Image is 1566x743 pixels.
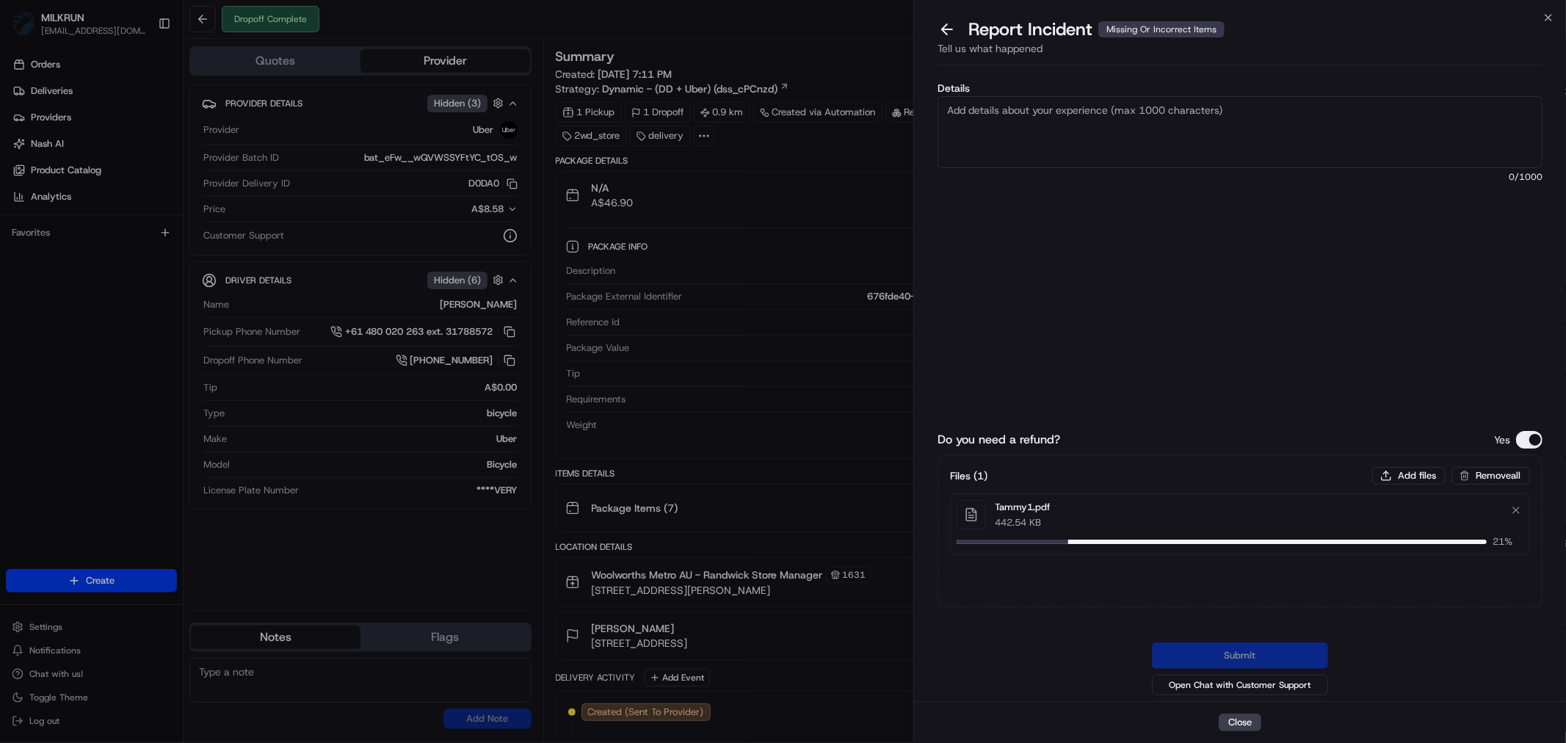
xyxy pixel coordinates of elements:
h3: Files ( 1 ) [950,468,987,483]
button: Close [1219,714,1261,731]
button: Removeall [1451,467,1530,485]
button: Add files [1372,467,1446,485]
div: Tell us what happened [938,41,1543,65]
button: Remove file [1506,500,1526,521]
label: Do you need a refund? [938,431,1060,449]
p: 442.54 KB [995,516,1050,529]
span: 21 % [1493,535,1520,548]
p: Yes [1494,432,1510,447]
button: Open Chat with Customer Support [1152,675,1328,695]
div: Missing Or Incorrect Items [1098,21,1225,37]
label: Details [938,83,1543,93]
span: 0 /1000 [938,171,1543,183]
p: Report Incident [968,18,1225,41]
p: Tammy1.pdf [995,500,1050,515]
